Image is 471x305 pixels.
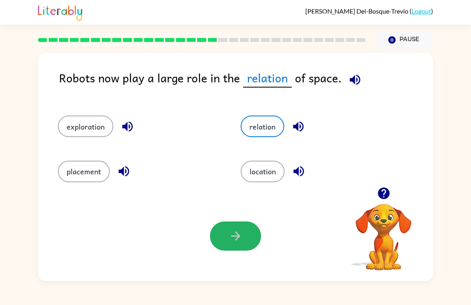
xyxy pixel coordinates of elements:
button: Pause [375,31,433,49]
button: relation [241,116,284,137]
button: placement [58,161,110,182]
div: Robots now play a large role in the of space. [59,69,433,100]
div: ( ) [305,7,433,15]
button: location [241,161,285,182]
span: relation [243,69,292,88]
span: [PERSON_NAME] Del-Bosque-Trevio [305,7,410,15]
video: Your browser must support playing .mp4 files to use Literably. Please try using another browser. [344,191,424,271]
a: Logout [412,7,431,15]
button: exploration [58,116,113,137]
img: Literably [38,3,82,21]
